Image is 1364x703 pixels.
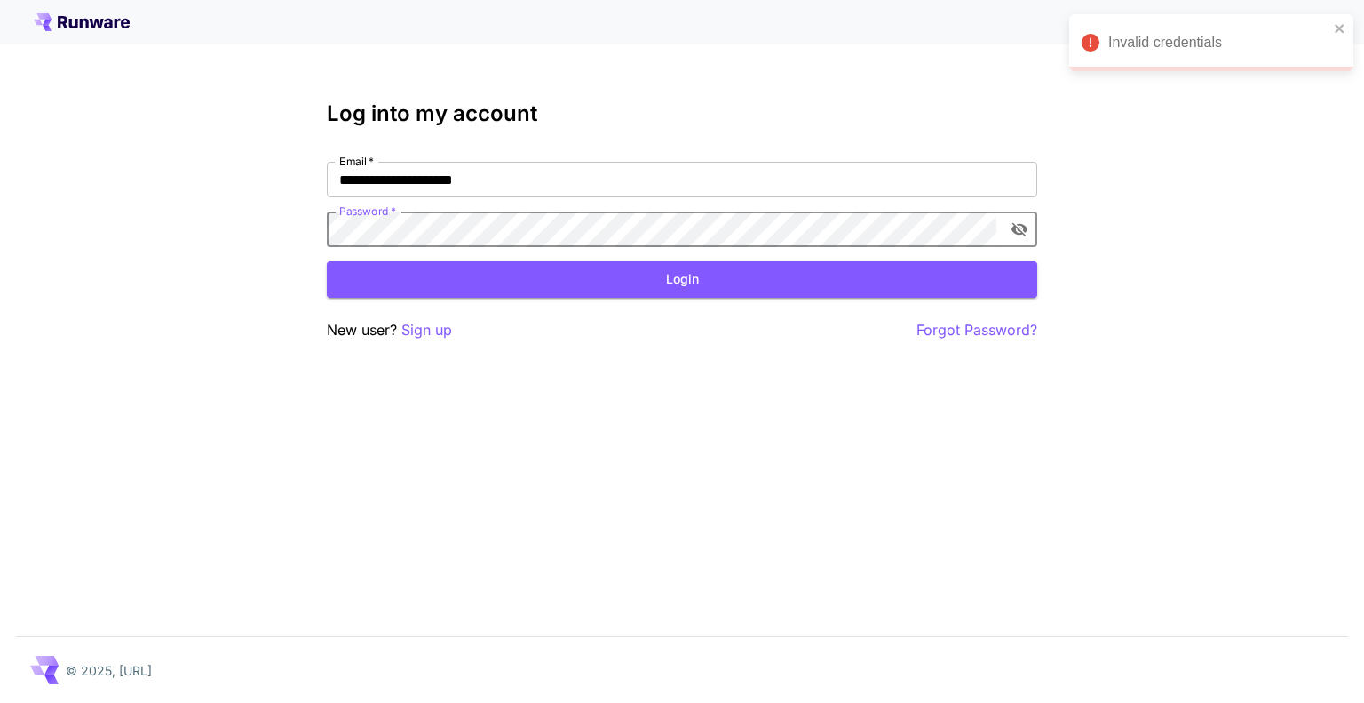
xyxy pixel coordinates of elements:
button: toggle password visibility [1003,213,1035,245]
p: © 2025, [URL] [66,661,152,680]
button: close [1334,21,1346,36]
p: New user? [327,319,452,341]
button: Login [327,261,1037,298]
div: Invalid credentials [1108,32,1328,53]
h3: Log into my account [327,101,1037,126]
button: Forgot Password? [916,319,1037,341]
label: Email [339,154,374,169]
button: Sign up [401,319,452,341]
label: Password [339,204,396,219]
